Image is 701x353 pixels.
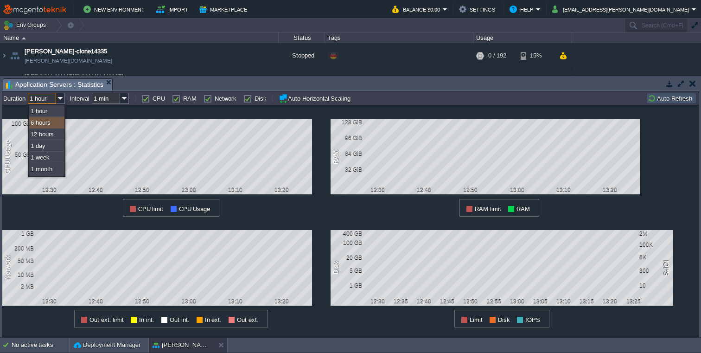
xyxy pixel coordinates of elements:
[436,298,459,304] div: 12:45
[156,4,191,15] button: Import
[332,119,362,125] div: 128 GiB
[660,259,671,276] div: IOPS
[138,205,164,212] span: CPU limit
[153,340,211,350] button: [PERSON_NAME][DOMAIN_NAME]
[38,298,61,304] div: 12:30
[237,316,259,323] span: Out ext.
[8,43,21,68] img: AMDAwAAAACH5BAEAAAAALAAAAAABAAEAAAICRAEAOw==
[29,117,64,128] div: 6 hours
[552,298,575,304] div: 13:10
[279,32,325,43] div: Status
[552,186,575,193] div: 13:10
[332,239,362,246] div: 100 GB
[25,72,123,82] span: [PERSON_NAME][DOMAIN_NAME]
[279,69,325,94] div: Running
[332,166,362,173] div: 32 GiB
[474,32,572,43] div: Usage
[332,230,362,237] div: 400 GB
[413,186,436,193] div: 12:40
[131,298,154,304] div: 12:50
[224,298,247,304] div: 13:10
[3,19,49,32] button: Env Groups
[255,95,267,102] label: Disk
[29,152,64,163] div: 1 week
[332,254,362,261] div: 20 GB
[392,4,443,15] button: Balance $0.00
[29,140,64,152] div: 1 day
[498,316,510,323] span: Disk
[0,69,8,94] img: AMDAwAAAACH5BAEAAAAALAAAAAABAAEAAAICRAEAOw==
[1,32,278,43] div: Name
[179,205,210,212] span: CPU Usage
[575,298,599,304] div: 13:15
[38,186,61,193] div: 12:30
[199,4,250,15] button: Marketplace
[622,298,645,304] div: 13:25
[332,150,362,157] div: 64 GiB
[83,4,147,15] button: New Environment
[332,135,362,141] div: 96 GiB
[529,298,552,304] div: 13:05
[4,230,34,237] div: 1 GB
[3,4,66,15] img: MagentoTeknik
[459,4,498,15] button: Settings
[552,4,692,15] button: [EMAIL_ADDRESS][PERSON_NAME][DOMAIN_NAME]
[6,79,103,90] span: Application Servers : Statistics
[89,316,124,323] span: Out ext. limit
[215,95,236,102] label: Network
[279,94,353,103] button: Auto Horizontal Scaling
[2,139,13,175] div: CPU Usage
[639,282,669,289] div: 10
[510,4,536,15] button: Help
[177,186,200,193] div: 13:00
[84,186,108,193] div: 12:40
[366,298,389,304] div: 12:30
[639,241,669,248] div: 100K
[4,151,34,158] div: 50 GHz
[413,298,436,304] div: 12:40
[183,95,197,102] label: RAM
[470,316,483,323] span: Limit
[139,316,154,323] span: In int.
[3,95,25,102] label: Duration
[4,283,34,289] div: 2 MB
[70,95,89,102] label: Interval
[25,56,112,65] a: [PERSON_NAME][DOMAIN_NAME]
[331,148,342,165] div: RAM
[325,32,473,43] div: Tags
[525,316,540,323] span: IOPS
[488,69,516,94] div: 230 / 1152
[332,267,362,274] div: 5 GB
[366,186,389,193] div: 12:30
[224,186,247,193] div: 13:10
[84,298,108,304] div: 12:40
[29,163,64,175] div: 1 month
[505,298,529,304] div: 13:00
[8,69,21,94] img: AMDAwAAAACH5BAEAAAAALAAAAAABAAEAAAICRAEAOw==
[648,94,695,103] button: Auto Refresh
[0,43,8,68] img: AMDAwAAAACH5BAEAAAAALAAAAAABAAEAAAICRAEAOw==
[639,267,669,274] div: 300
[639,254,669,260] div: 6K
[521,43,551,68] div: 15%
[599,186,622,193] div: 13:20
[331,261,342,275] div: Disk
[22,37,26,39] img: AMDAwAAAACH5BAEAAAAALAAAAAABAAEAAAICRAEAOw==
[270,186,293,193] div: 13:20
[29,128,64,140] div: 12 hours
[170,316,190,323] span: Out int.
[505,186,529,193] div: 13:00
[521,69,551,94] div: 21%
[74,340,140,350] button: Deployment Manager
[25,47,107,56] a: [PERSON_NAME]-clone14335
[599,298,622,304] div: 13:20
[389,298,412,304] div: 12:35
[177,298,200,304] div: 13:00
[4,257,34,264] div: 50 MB
[4,120,34,127] div: 100 GHz
[131,186,154,193] div: 12:50
[639,230,669,237] div: 2M
[270,298,293,304] div: 13:20
[459,186,482,193] div: 12:50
